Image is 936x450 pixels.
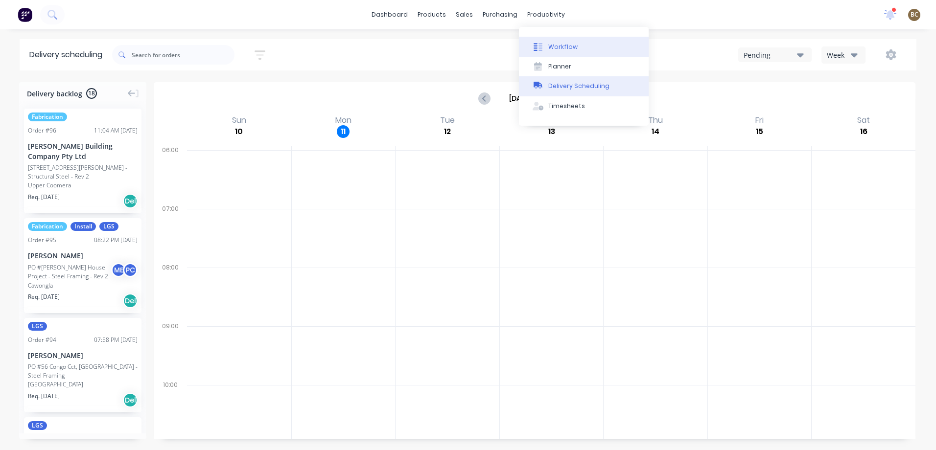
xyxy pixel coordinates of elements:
[911,10,918,19] span: BC
[123,293,138,308] div: Del
[28,281,138,290] div: Cawongla
[522,7,570,22] div: productivity
[154,262,187,320] div: 08:00
[154,203,187,262] div: 07:00
[827,50,855,60] div: Week
[28,126,56,135] div: Order # 96
[132,45,234,65] input: Search for orders
[229,115,249,125] div: Sun
[28,362,138,380] div: PO #56 Congo Cct, [GEOGRAPHIC_DATA] - Steel Framing
[28,181,138,190] div: Upper Coomera
[28,380,138,389] div: [GEOGRAPHIC_DATA]
[123,263,138,277] div: P C
[649,125,662,138] div: 14
[413,7,451,22] div: products
[821,46,866,64] button: Week
[94,236,138,245] div: 08:22 PM [DATE]
[28,141,138,161] div: [PERSON_NAME] Building Company Pty Ltd
[28,421,47,430] span: LGS
[154,144,187,203] div: 06:00
[28,392,60,401] span: Req. [DATE]
[94,336,138,344] div: 07:58 PM [DATE]
[519,37,649,56] button: Workflow
[28,236,56,245] div: Order # 95
[28,336,56,344] div: Order # 94
[28,250,138,261] div: [PERSON_NAME]
[28,163,138,181] div: [STREET_ADDRESS][PERSON_NAME] - Structural Steel - Rev 2
[337,125,350,138] div: 11
[94,126,138,135] div: 11:04 AM [DATE]
[70,222,96,231] span: Install
[437,115,458,125] div: Tue
[548,43,578,51] div: Workflow
[99,222,118,231] span: LGS
[28,292,60,301] span: Req. [DATE]
[519,76,649,96] button: Delivery Scheduling
[28,193,60,202] span: Req. [DATE]
[28,222,67,231] span: Fabrication
[744,50,797,60] div: Pending
[123,393,138,407] div: Del
[28,112,67,121] span: Fabrication
[20,39,112,70] div: Delivery scheduling
[451,7,478,22] div: sales
[545,125,558,138] div: 13
[548,82,609,90] div: Delivery Scheduling
[441,125,454,138] div: 12
[519,57,649,76] button: Planner
[332,115,354,125] div: Mon
[857,125,870,138] div: 16
[519,96,649,116] button: Timesheets
[28,322,47,331] span: LGS
[154,379,187,438] div: 10:00
[752,115,767,125] div: Fri
[548,102,585,111] div: Timesheets
[27,89,82,99] span: Delivery backlog
[28,263,114,281] div: PO #[PERSON_NAME] House Project - Steel Framing - Rev 2
[123,194,138,208] div: Del
[478,7,522,22] div: purchasing
[111,263,126,277] div: M E
[154,320,187,379] div: 09:00
[854,115,873,125] div: Sat
[738,47,812,62] button: Pending
[28,350,138,360] div: [PERSON_NAME]
[86,88,97,99] span: 18
[367,7,413,22] a: dashboard
[753,125,766,138] div: 15
[18,7,32,22] img: Factory
[233,125,245,138] div: 10
[548,62,571,71] div: Planner
[645,115,666,125] div: Thu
